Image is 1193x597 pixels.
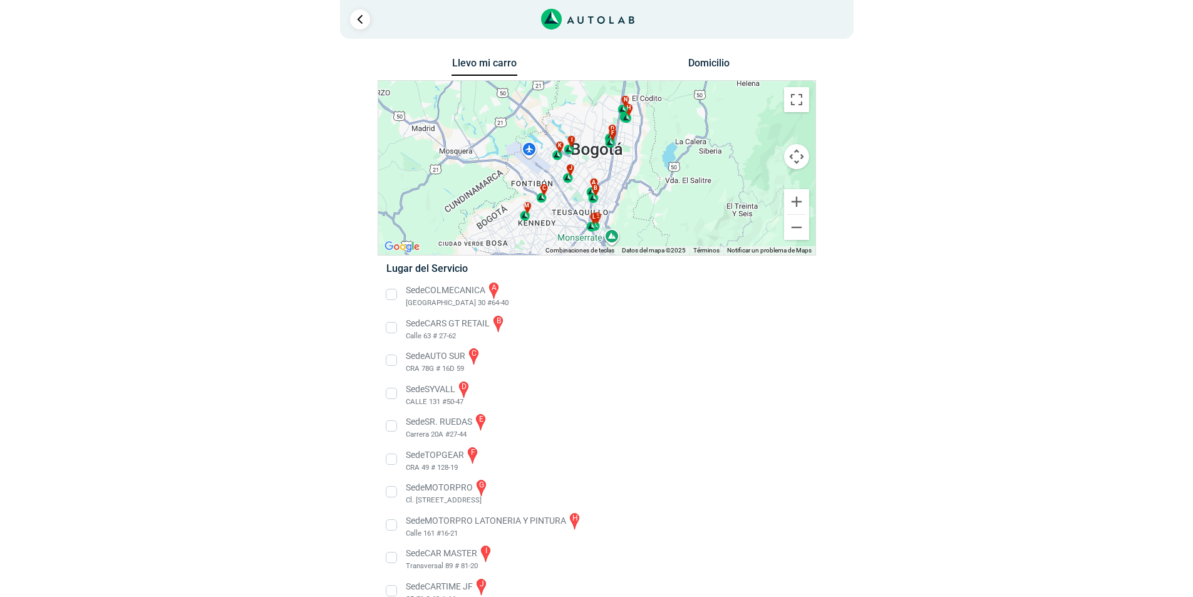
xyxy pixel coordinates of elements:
[569,164,572,173] span: j
[381,239,423,255] img: Google
[594,184,597,193] span: b
[386,262,807,274] h5: Lugar del Servicio
[676,57,741,75] button: Domicilio
[596,212,599,221] span: e
[727,247,812,254] a: Notificar un problema de Maps
[693,247,720,254] a: Términos (se abre en una nueva pestaña)
[592,213,596,222] span: l
[542,184,545,193] span: c
[611,129,614,138] span: f
[784,189,809,214] button: Ampliar
[541,13,634,24] a: Link al sitio de autolab
[545,246,614,255] button: Combinaciones de teclas
[558,142,562,150] span: k
[381,239,423,255] a: Abre esta zona en Google Maps (se abre en una nueva ventana)
[350,9,370,29] a: Ir al paso anterior
[592,179,596,187] span: a
[784,144,809,169] button: Controles de visualización del mapa
[452,57,517,76] button: Llevo mi carro
[571,136,573,145] span: i
[524,202,529,210] span: m
[627,104,631,113] span: h
[610,125,614,133] span: d
[623,96,627,105] span: n
[622,247,686,254] span: Datos del mapa ©2025
[784,87,809,112] button: Cambiar a la vista en pantalla completa
[784,215,809,240] button: Reducir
